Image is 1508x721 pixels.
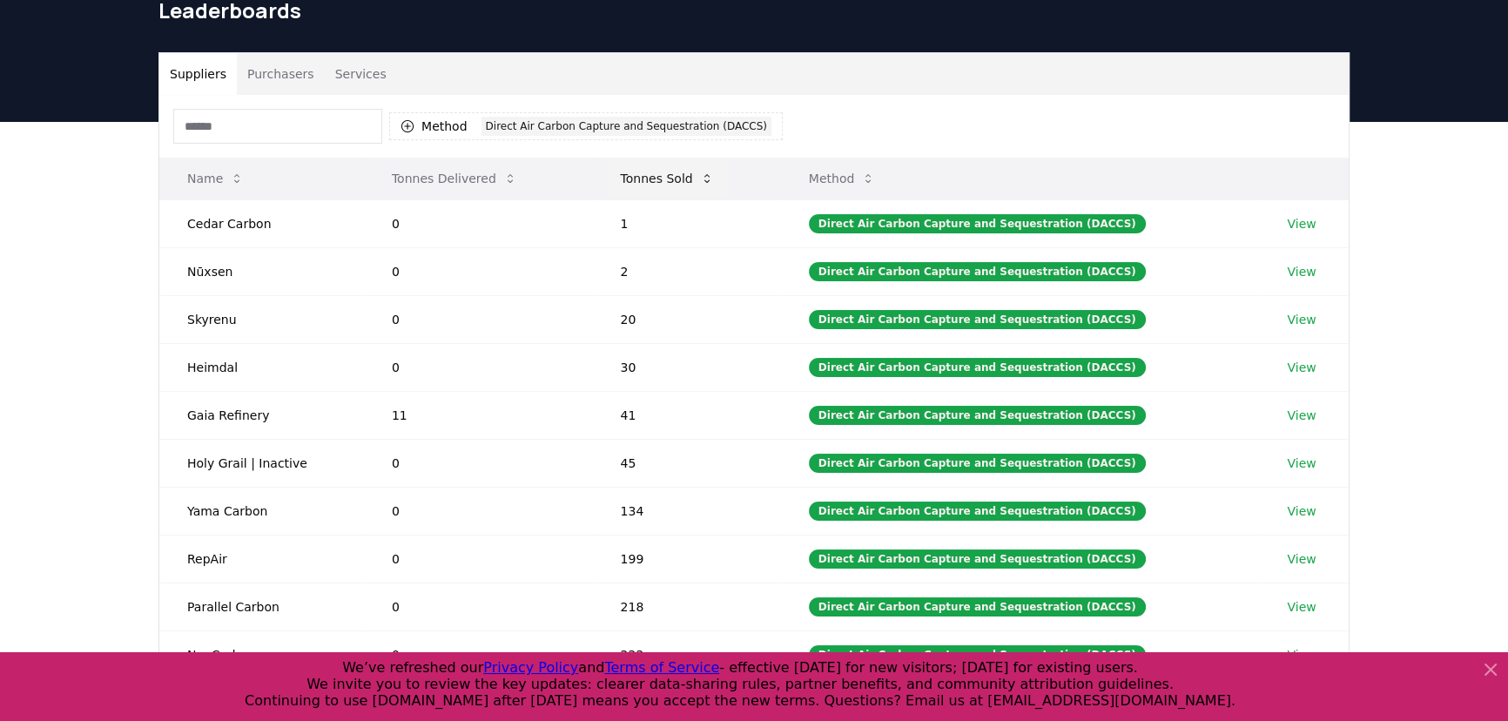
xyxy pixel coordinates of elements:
a: View [1287,598,1316,616]
td: Parallel Carbon [159,583,364,630]
div: Direct Air Carbon Capture and Sequestration (DACCS) [809,214,1146,233]
a: View [1287,550,1316,568]
button: Method [795,161,890,196]
td: Heimdal [159,343,364,391]
td: 2 [593,247,781,295]
td: 199 [593,535,781,583]
div: Direct Air Carbon Capture and Sequestration (DACCS) [809,597,1146,617]
a: View [1287,502,1316,520]
td: RepAir [159,535,364,583]
a: View [1287,407,1316,424]
td: 0 [364,535,593,583]
button: Suppliers [159,53,237,95]
td: 45 [593,439,781,487]
td: Skyrenu [159,295,364,343]
button: Name [173,161,258,196]
a: View [1287,263,1316,280]
td: 0 [364,630,593,678]
td: 222 [593,630,781,678]
td: 0 [364,199,593,247]
button: Services [325,53,397,95]
a: View [1287,646,1316,664]
td: 20 [593,295,781,343]
td: 0 [364,247,593,295]
div: Direct Air Carbon Capture and Sequestration (DACCS) [809,406,1146,425]
div: Direct Air Carbon Capture and Sequestration (DACCS) [809,358,1146,377]
div: Direct Air Carbon Capture and Sequestration (DACCS) [809,310,1146,329]
td: Yama Carbon [159,487,364,535]
div: Direct Air Carbon Capture and Sequestration (DACCS) [809,645,1146,664]
td: 1 [593,199,781,247]
td: 0 [364,439,593,487]
td: 0 [364,343,593,391]
td: Holy Grail | Inactive [159,439,364,487]
div: Direct Air Carbon Capture and Sequestration (DACCS) [809,454,1146,473]
div: Direct Air Carbon Capture and Sequestration (DACCS) [481,117,771,136]
td: 41 [593,391,781,439]
td: 218 [593,583,781,630]
td: 134 [593,487,781,535]
td: 0 [364,295,593,343]
a: View [1287,359,1316,376]
button: Purchasers [237,53,325,95]
a: View [1287,455,1316,472]
td: 30 [593,343,781,391]
button: Tonnes Sold [607,161,728,196]
div: Direct Air Carbon Capture and Sequestration (DACCS) [809,502,1146,521]
div: Direct Air Carbon Capture and Sequestration (DACCS) [809,262,1146,281]
td: Gaia Refinery [159,391,364,439]
td: Cedar Carbon [159,199,364,247]
a: View [1287,311,1316,328]
button: MethodDirect Air Carbon Capture and Sequestration (DACCS) [389,112,783,140]
td: Nūxsen [159,247,364,295]
td: 0 [364,487,593,535]
td: 11 [364,391,593,439]
div: Direct Air Carbon Capture and Sequestration (DACCS) [809,549,1146,569]
button: Tonnes Delivered [378,161,531,196]
td: NeoCarbon [159,630,364,678]
a: View [1287,215,1316,232]
td: 0 [364,583,593,630]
